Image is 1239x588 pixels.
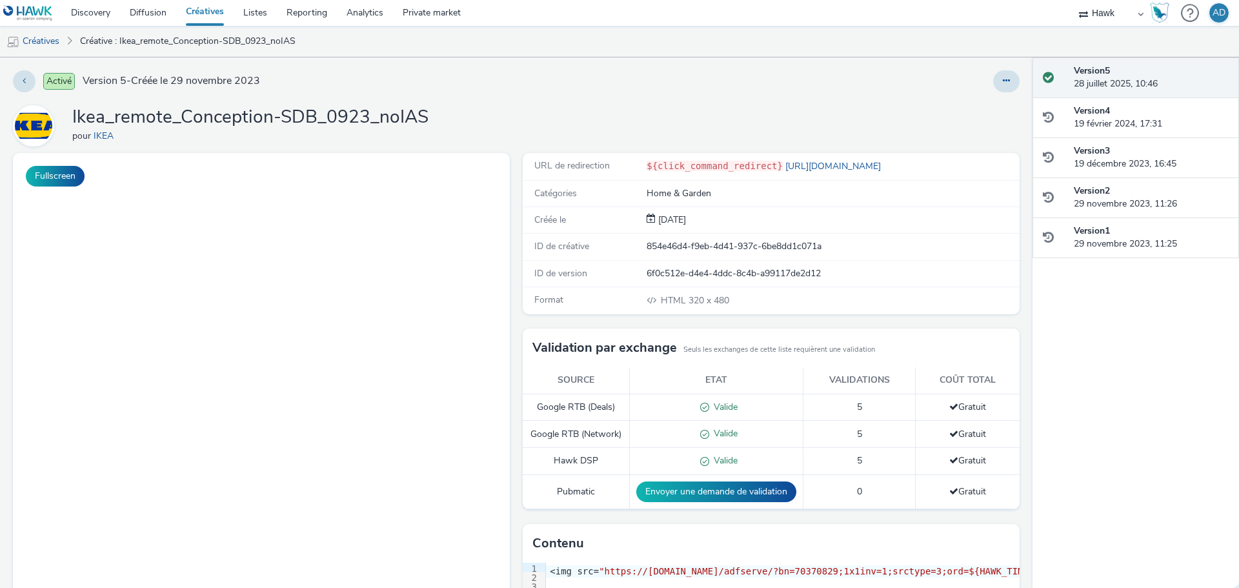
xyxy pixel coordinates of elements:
a: [URL][DOMAIN_NAME] [783,160,886,172]
div: 29 novembre 2023, 11:25 [1074,225,1229,251]
span: 0 [857,485,862,498]
div: AD [1213,3,1225,23]
td: Google RTB (Deals) [523,394,630,421]
th: Source [523,367,630,394]
span: Valide [709,427,738,440]
span: Version 5 - Créée le 29 novembre 2023 [83,74,260,88]
h3: Validation par exchange [532,338,677,358]
td: Google RTB (Network) [523,421,630,448]
a: IKEA [94,130,119,142]
span: Format [534,294,563,306]
td: Hawk DSP [523,448,630,475]
th: Validations [803,367,916,394]
div: 19 février 2024, 17:31 [1074,105,1229,131]
a: IKEA [13,119,59,132]
span: 5 [857,428,862,440]
strong: Version 2 [1074,185,1110,197]
span: Catégories [534,187,577,199]
th: Coût total [916,367,1020,394]
span: Gratuit [949,454,986,467]
th: Etat [630,367,803,394]
small: Seuls les exchanges de cette liste requièrent une validation [683,345,875,355]
div: Création 29 novembre 2023, 11:25 [656,214,686,227]
div: 28 juillet 2025, 10:46 [1074,65,1229,91]
span: HTML [661,294,689,307]
code: ${click_command_redirect} [647,161,783,171]
span: [DATE] [656,214,686,226]
img: IKEA [15,107,52,145]
span: Valide [709,401,738,413]
span: ID de créative [534,240,589,252]
strong: Version 5 [1074,65,1110,77]
span: URL de redirection [534,159,610,172]
a: Créative : Ikea_remote_Conception-SDB_0923_noIAS [74,26,302,57]
span: 320 x 480 [660,294,729,307]
strong: Version 4 [1074,105,1110,117]
span: 5 [857,454,862,467]
h3: Contenu [532,534,584,553]
td: Pubmatic [523,475,630,509]
div: 854e46d4-f9eb-4d41-937c-6be8dd1c071a [647,240,1018,253]
span: Gratuit [949,485,986,498]
span: Créée le [534,214,566,226]
span: 5 [857,401,862,413]
span: Valide [709,454,738,467]
span: ID de version [534,267,587,279]
span: pour [72,130,94,142]
button: Fullscreen [26,166,85,187]
img: mobile [6,35,19,48]
img: Hawk Academy [1150,3,1169,23]
div: 29 novembre 2023, 11:26 [1074,185,1229,211]
span: Activé [43,73,75,90]
div: 6f0c512e-d4e4-4ddc-8c4b-a99117de2d12 [647,267,1018,280]
div: 2 [523,572,539,581]
div: Home & Garden [647,187,1018,200]
strong: Version 1 [1074,225,1110,237]
div: 19 décembre 2023, 16:45 [1074,145,1229,171]
strong: Version 3 [1074,145,1110,157]
span: "https://[DOMAIN_NAME]/adfserve/?bn=70370829;1x1inv=1;srctype=3;ord=${HAWK_TIMESTAMP}" [599,566,1067,576]
button: Envoyer une demande de validation [636,482,796,502]
div: 1 [523,563,539,572]
div: <img src= border= width= height= /> [546,565,1236,578]
span: Gratuit [949,401,986,413]
img: undefined Logo [3,5,53,21]
h1: Ikea_remote_Conception-SDB_0923_noIAS [72,105,428,130]
a: Hawk Academy [1150,3,1174,23]
span: Gratuit [949,428,986,440]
